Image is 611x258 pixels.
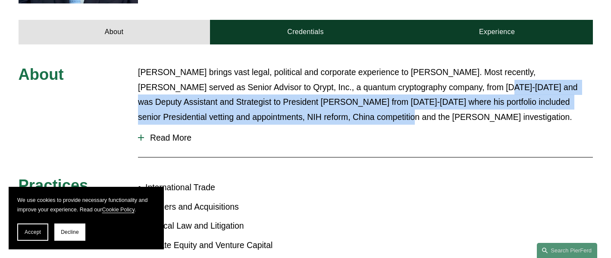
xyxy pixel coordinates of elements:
button: Accept [17,223,48,241]
span: About [19,66,64,83]
a: Experience [401,20,593,44]
p: Mergers and Acquisitions [145,199,306,214]
a: Cookie Policy [102,207,134,213]
p: Political Law and Litigation [145,218,306,233]
span: Read More [144,133,593,143]
a: About [19,20,210,44]
span: Accept [25,229,41,235]
section: Cookie banner [9,187,164,249]
p: International Trade [145,180,306,195]
a: Search this site [537,243,597,258]
p: We use cookies to provide necessary functionality and improve your experience. Read our . [17,195,155,215]
p: Private Equity and Venture Capital [145,238,306,253]
button: Decline [54,223,85,241]
span: Practices [19,176,88,194]
button: Read More [138,126,593,149]
p: [PERSON_NAME] brings vast legal, political and corporate experience to [PERSON_NAME]. Most recent... [138,65,593,125]
span: Decline [61,229,79,235]
a: Credentials [210,20,401,44]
